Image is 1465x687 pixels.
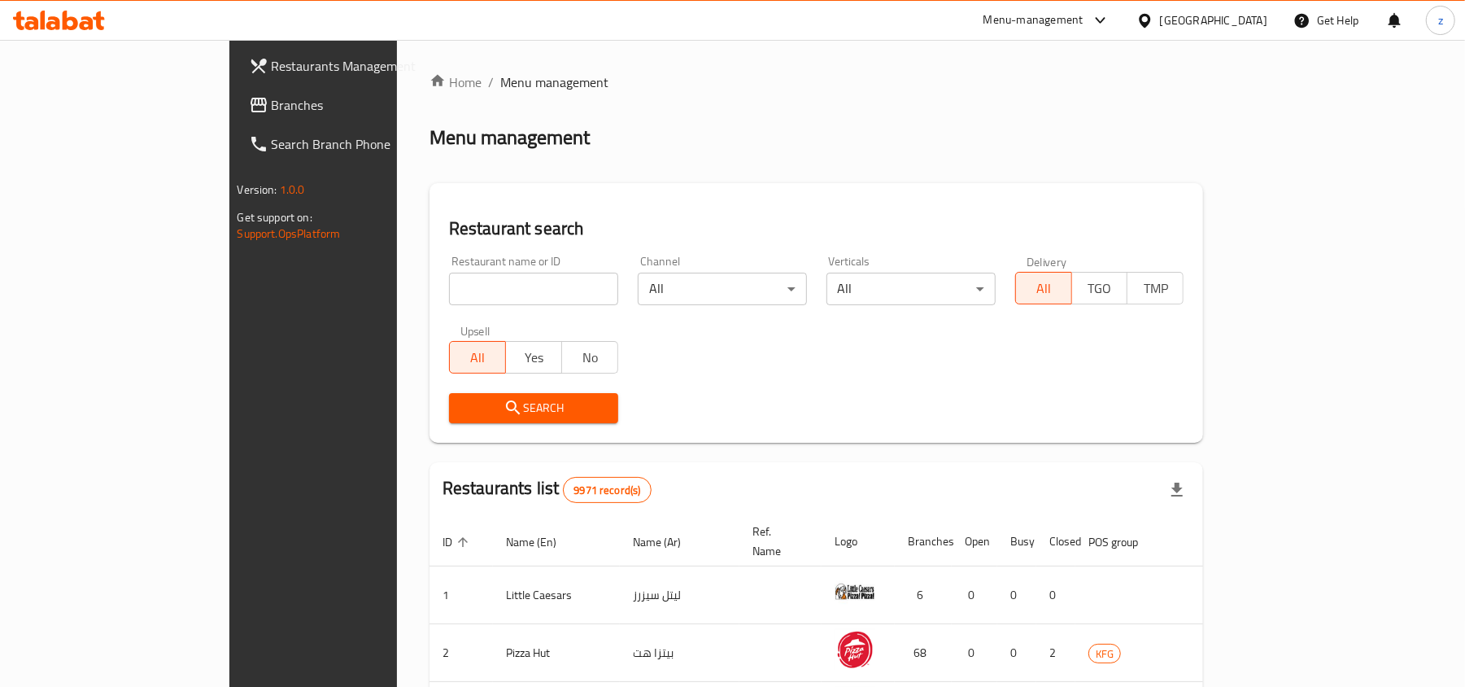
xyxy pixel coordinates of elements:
div: Menu-management [983,11,1083,30]
div: Export file [1158,470,1197,510]
button: TGO [1071,272,1128,304]
td: 0 [1036,567,1075,624]
li: / [488,72,494,92]
span: POS group [1088,532,1159,552]
td: Little Caesars [493,567,620,624]
button: All [449,341,506,374]
input: Search for restaurant name or ID.. [449,273,618,305]
div: All [638,273,807,305]
span: ID [443,532,473,552]
div: All [826,273,996,305]
td: 6 [895,567,952,624]
label: Delivery [1027,256,1067,267]
a: Branches [236,85,474,125]
nav: breadcrumb [429,72,1204,92]
span: Search Branch Phone [272,134,461,154]
img: Little Caesars [835,571,875,612]
th: Logo [822,517,895,567]
th: Busy [997,517,1036,567]
span: Get support on: [238,207,312,228]
span: No [569,346,612,370]
td: 0 [997,624,1036,682]
span: All [456,346,499,370]
span: TGO [1079,277,1122,300]
th: Open [952,517,997,567]
span: Name (Ar) [633,532,702,552]
button: TMP [1127,272,1184,304]
span: All [1022,277,1066,300]
button: Search [449,393,618,423]
span: 9971 record(s) [564,483,650,498]
div: [GEOGRAPHIC_DATA] [1160,11,1267,29]
td: 2 [1036,624,1075,682]
td: 68 [895,624,952,682]
td: 0 [952,624,997,682]
span: Ref. Name [752,522,802,561]
td: Pizza Hut [493,624,620,682]
button: All [1015,272,1072,304]
span: 1.0.0 [280,179,305,200]
span: TMP [1134,277,1177,300]
td: ليتل سيزرز [620,567,739,624]
label: Upsell [460,325,491,336]
td: بيتزا هت [620,624,739,682]
h2: Restaurants list [443,476,652,503]
img: Pizza Hut [835,629,875,670]
span: Version: [238,179,277,200]
h2: Restaurant search [449,217,1184,241]
th: Closed [1036,517,1075,567]
td: 0 [997,567,1036,624]
span: Branches [272,95,461,115]
h2: Menu management [429,125,590,151]
th: Branches [895,517,952,567]
a: Support.OpsPlatform [238,223,341,244]
div: Total records count [563,477,651,503]
span: Restaurants Management [272,56,461,76]
button: No [561,341,618,374]
span: Name (En) [506,532,578,552]
button: Yes [505,341,562,374]
span: Menu management [500,72,608,92]
a: Restaurants Management [236,46,474,85]
span: KFG [1089,645,1120,663]
td: 0 [952,567,997,624]
span: z [1438,11,1443,29]
a: Search Branch Phone [236,125,474,164]
span: Yes [512,346,556,370]
span: Search [462,398,605,418]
